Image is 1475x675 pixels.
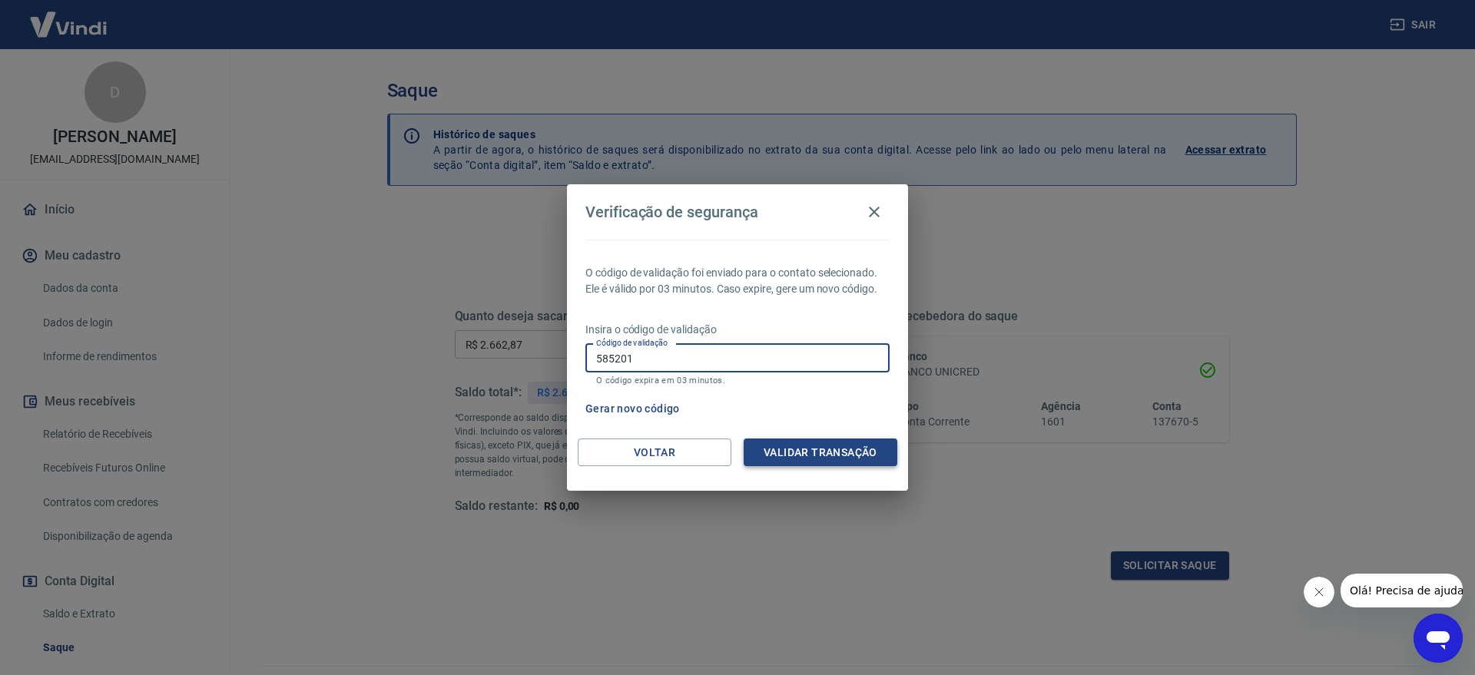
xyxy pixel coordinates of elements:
iframe: Mensagem da empresa [1341,574,1463,607]
h4: Verificação de segurança [585,203,758,221]
button: Voltar [578,438,731,467]
span: Olá! Precisa de ajuda? [9,11,129,23]
iframe: Botão para abrir a janela de mensagens [1414,614,1463,663]
p: O código expira em 03 minutos. [596,376,879,385]
p: Insira o código de validação [585,322,890,338]
iframe: Fechar mensagem [1304,577,1334,607]
button: Validar transação [744,438,897,467]
label: Código de validação [596,337,668,349]
p: O código de validação foi enviado para o contato selecionado. Ele é válido por 03 minutos. Caso e... [585,265,890,297]
button: Gerar novo código [579,395,686,423]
